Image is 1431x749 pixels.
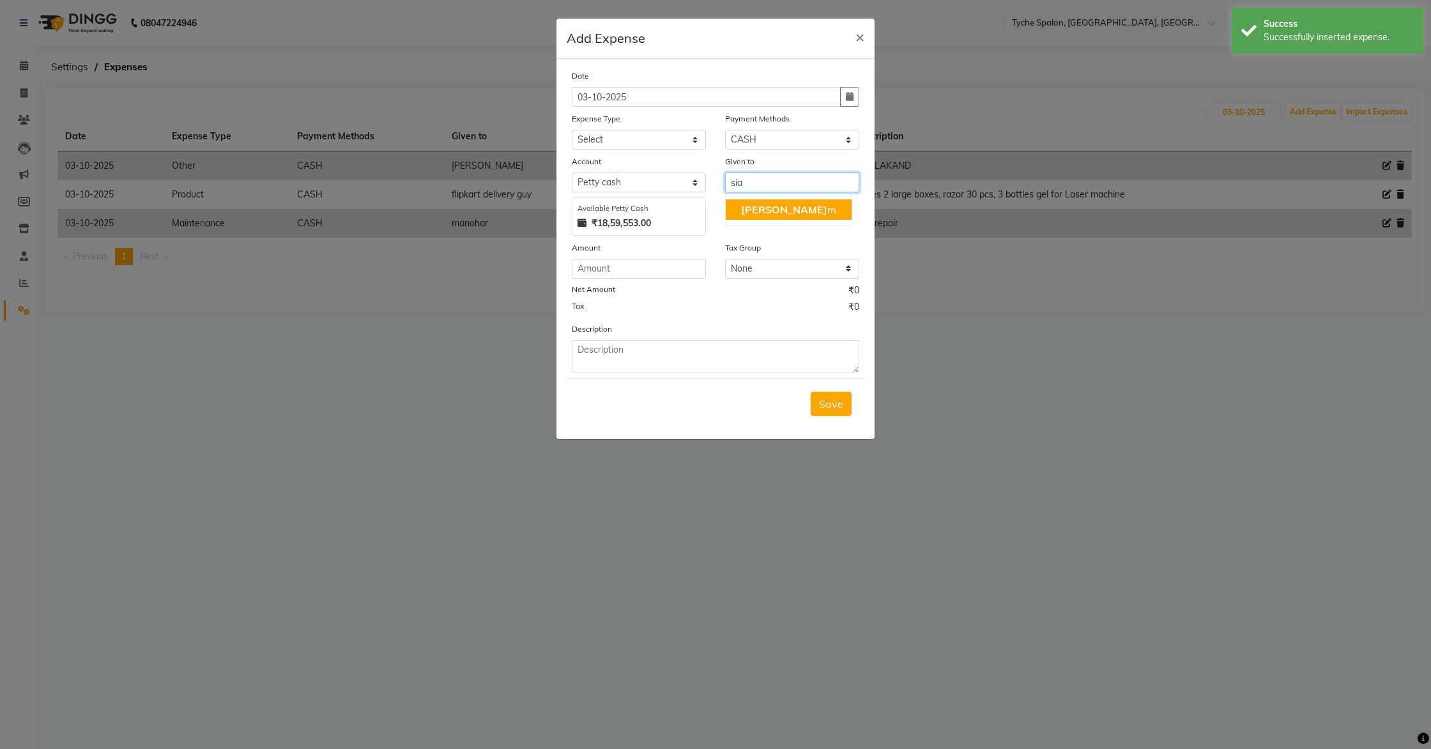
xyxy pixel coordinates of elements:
button: Save [811,392,852,416]
strong: ₹18,59,553.00 [592,217,651,230]
h5: Add Expense [567,29,645,48]
label: Payment Methods [725,113,790,125]
label: Amount [572,242,601,254]
label: Date [572,70,589,82]
label: Expense Type [572,113,620,125]
ngb-highlight: m [741,203,836,216]
span: [PERSON_NAME] [741,203,827,216]
input: Given to [725,173,859,192]
div: Available Petty Cash [578,203,700,214]
label: Tax Group [725,242,761,254]
span: Save [819,398,843,410]
label: Tax [572,300,584,312]
div: Successfully inserted expense. [1264,31,1414,44]
label: Given to [725,156,754,167]
button: Close [845,19,875,54]
label: Description [572,323,612,335]
label: Net Amount [572,284,615,295]
input: Amount [572,259,706,279]
span: ₹0 [848,300,859,317]
span: × [855,27,864,46]
label: Account [572,156,601,167]
span: ₹0 [848,284,859,300]
div: Success [1264,17,1414,31]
